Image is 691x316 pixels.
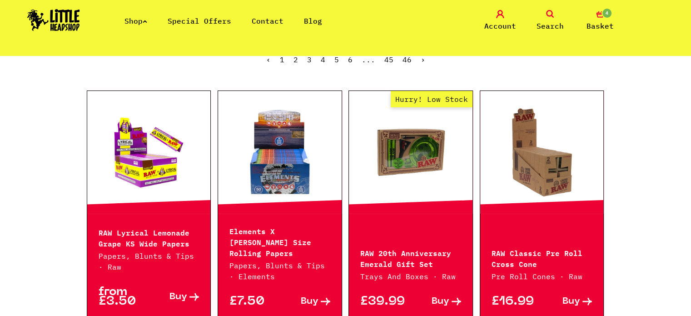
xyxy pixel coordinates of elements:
span: Buy [562,297,580,306]
p: Pre Roll Cones · Raw [492,271,592,282]
p: £16.99 [492,297,542,306]
span: Basket [587,20,614,31]
span: Account [484,20,516,31]
a: 46 [403,55,412,64]
a: Buy [149,287,199,306]
a: Buy [280,297,330,306]
span: Search [537,20,564,31]
span: Hurry! Low Stock [391,91,472,107]
a: 4 Basket [577,10,623,31]
a: Contact [252,16,283,25]
a: Special Offers [168,16,231,25]
p: Elements X [PERSON_NAME] Size Rolling Papers [229,225,330,258]
img: Little Head Shop Logo [27,9,80,31]
p: from £3.50 [99,287,149,306]
p: £7.50 [229,297,280,306]
p: RAW 20th Anniversary Emerald Gift Set [360,247,461,269]
a: 6 [348,55,353,64]
a: 4 [321,55,325,64]
a: 2 [293,55,298,64]
p: RAW Lyrical Lemonade Grape KS Wide Papers [99,226,199,248]
a: Shop [124,16,147,25]
p: £39.99 [360,297,411,306]
a: Blog [304,16,322,25]
a: Buy [542,297,592,306]
span: Buy [301,297,318,306]
a: Hurry! Low Stock [349,107,472,198]
span: ... [362,55,375,64]
li: « Previous [266,56,271,63]
span: 1 [280,55,284,64]
a: 3 [307,55,312,64]
a: 5 [334,55,339,64]
span: Buy [169,292,187,302]
span: 4 [602,8,612,19]
span: Buy [432,297,449,306]
p: RAW Classic Pre Roll Cross Cone [492,247,592,269]
a: Search [527,10,573,31]
span: ‹ [266,55,271,64]
a: Next » [421,55,425,64]
p: Papers, Blunts & Tips · Elements [229,260,330,282]
p: Trays And Boxes · Raw [360,271,461,282]
a: 45 [384,55,393,64]
p: Papers, Blunts & Tips · Raw [99,251,199,272]
a: Buy [411,297,461,306]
